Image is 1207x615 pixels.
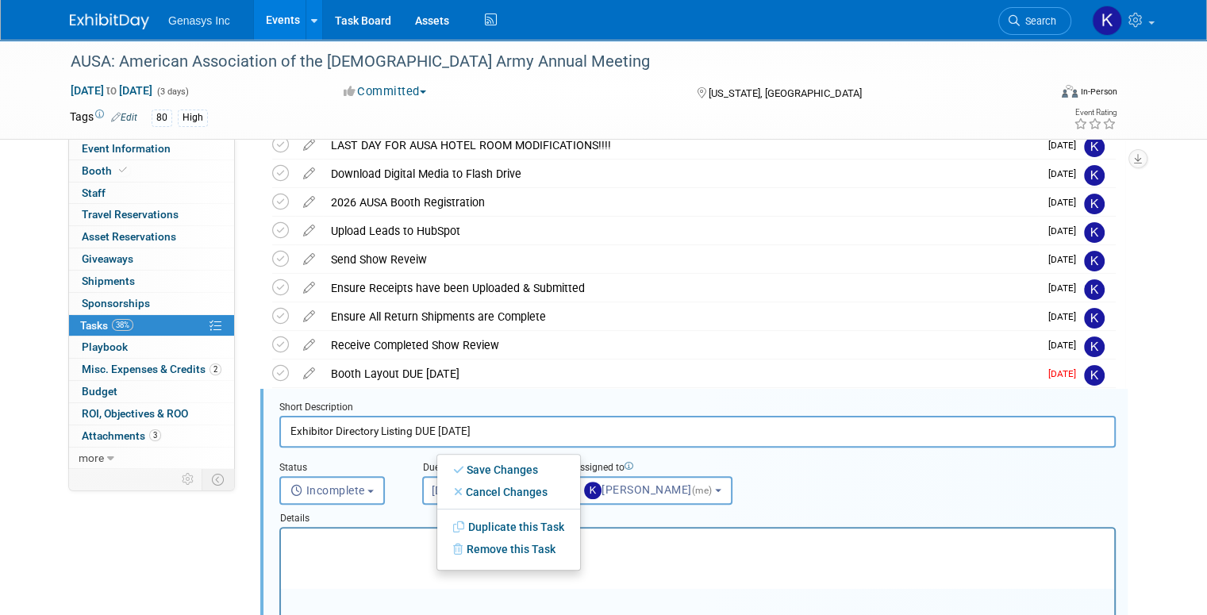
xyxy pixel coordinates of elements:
span: Event Information [82,142,171,155]
a: Remove this Task [437,538,580,560]
span: Asset Reservations [82,230,176,243]
div: In-Person [1080,86,1117,98]
img: Kate Lawson [1084,279,1105,300]
a: edit [295,309,323,324]
div: Booth Layout DUE [DATE] [323,360,1039,387]
span: [US_STATE], [GEOGRAPHIC_DATA] [709,87,862,99]
a: edit [295,167,323,181]
img: Kate Lawson [1084,222,1105,243]
div: Short Description [279,401,1116,416]
img: ExhibitDay [70,13,149,29]
div: AUSA: American Association of the [DEMOGRAPHIC_DATA] Army Annual Meeting [65,48,1028,76]
a: Playbook [69,336,234,358]
iframe: Rich Text Area [281,529,1114,589]
span: Shipments [82,275,135,287]
button: Incomplete [279,476,385,505]
a: Search [998,7,1071,35]
a: more [69,448,234,469]
a: Travel Reservations [69,204,234,225]
a: Edit [111,112,137,123]
img: Kate Lawson [1084,194,1105,214]
div: Send Show Reveiw [323,246,1039,273]
span: Genasys Inc [168,14,230,27]
a: Event Information [69,138,234,160]
img: Kate Lawson [1084,365,1105,386]
span: Giveaways [82,252,133,265]
a: Giveaways [69,248,234,270]
span: [DATE] [DATE] [70,83,153,98]
a: Booth [69,160,234,182]
div: LAST DAY FOR AUSA HOTEL ROOM MODIFICATIONS!!!! [323,132,1039,159]
span: Playbook [82,340,128,353]
div: Event Format [963,83,1117,106]
span: [DATE] [1048,311,1084,322]
span: [DATE] [1048,140,1084,151]
span: [DATE] [1048,168,1084,179]
span: Incomplete [290,484,365,497]
span: [DATE] [1048,225,1084,236]
td: Tags [70,109,137,127]
div: Details [279,505,1116,527]
img: Kate Lawson [1084,136,1105,157]
td: Personalize Event Tab Strip [175,469,202,490]
div: High [178,110,208,126]
span: Misc. Expenses & Credits [82,363,221,375]
span: 38% [112,319,133,331]
img: Kate Lawson [1084,251,1105,271]
input: Due Date [422,476,533,505]
span: 3 [149,429,161,441]
button: Committed [338,83,432,100]
a: Tasks38% [69,315,234,336]
span: [DATE] [1048,283,1084,294]
a: Shipments [69,271,234,292]
div: Receive Completed Show Review [323,332,1039,359]
a: Cancel Changes [437,481,580,503]
div: Due [422,461,549,476]
a: edit [295,138,323,152]
span: 2 [209,363,221,375]
div: 2026 AUSA Booth Registration [323,189,1039,216]
img: Kate Lawson [1084,165,1105,186]
div: Status [279,461,398,476]
span: Attachments [82,429,161,442]
input: Name of task or a short description [279,416,1116,447]
a: edit [295,338,323,352]
span: Travel Reservations [82,208,179,221]
span: Tasks [80,319,133,332]
a: edit [295,281,323,295]
span: ROI, Objectives & ROO [82,407,188,420]
a: Budget [69,381,234,402]
span: [DATE] [1048,197,1084,208]
img: Kate Lawson [1084,336,1105,357]
a: edit [295,367,323,381]
div: 80 [152,110,172,126]
span: [DATE] [1048,368,1084,379]
span: Booth [82,164,130,177]
a: Attachments3 [69,425,234,447]
i: Booth reservation complete [119,166,127,175]
span: Sponsorships [82,297,150,309]
td: Toggle Event Tabs [202,469,235,490]
a: Asset Reservations [69,226,234,248]
span: [DATE] [1048,340,1084,351]
span: (me) [692,485,713,496]
span: more [79,452,104,464]
a: Misc. Expenses & Credits2 [69,359,234,380]
div: Ensure Receipts have been Uploaded & Submitted [323,275,1039,302]
div: Ensure All Return Shipments are Complete [323,303,1039,330]
span: to [104,84,119,97]
a: Duplicate this Task [437,516,580,538]
a: edit [295,224,323,238]
a: edit [295,195,323,209]
div: Event Rating [1074,109,1117,117]
button: [PERSON_NAME](me) [573,476,732,505]
div: Assigned to [573,461,764,476]
a: Staff [69,183,234,204]
span: Budget [82,385,117,398]
div: Upload Leads to HubSpot [323,217,1039,244]
div: Download Digital Media to Flash Drive [323,160,1039,187]
img: Kate Lawson [1092,6,1122,36]
a: ROI, Objectives & ROO [69,403,234,425]
span: (3 days) [156,86,189,97]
